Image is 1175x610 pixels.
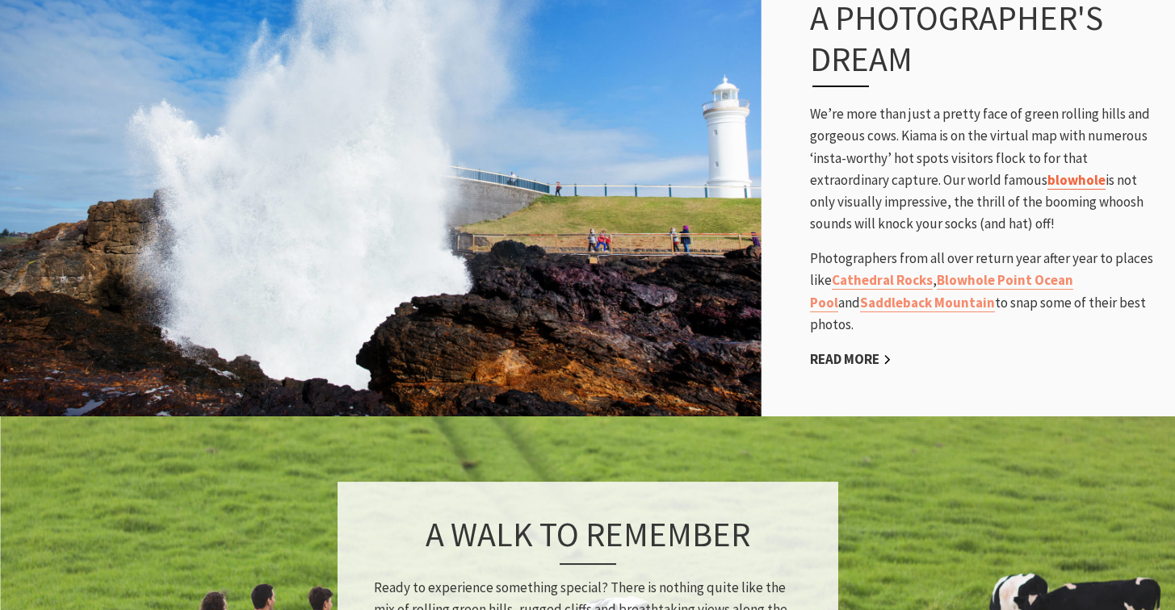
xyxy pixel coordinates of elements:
[1047,171,1106,190] a: blowhole
[810,271,1073,311] a: Blowhole Point Ocean Pool
[832,271,933,290] a: Cathedral Rocks
[810,248,1159,336] p: Photographers from all over return year after year to places like , and to snap some of their bes...
[810,103,1159,235] p: We’re more than just a pretty face of green rolling hills and gorgeous cows. Kiama is on the virt...
[374,514,802,564] h3: A walk to remember
[810,350,892,369] a: Read More
[860,294,995,312] a: Saddleback Mountain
